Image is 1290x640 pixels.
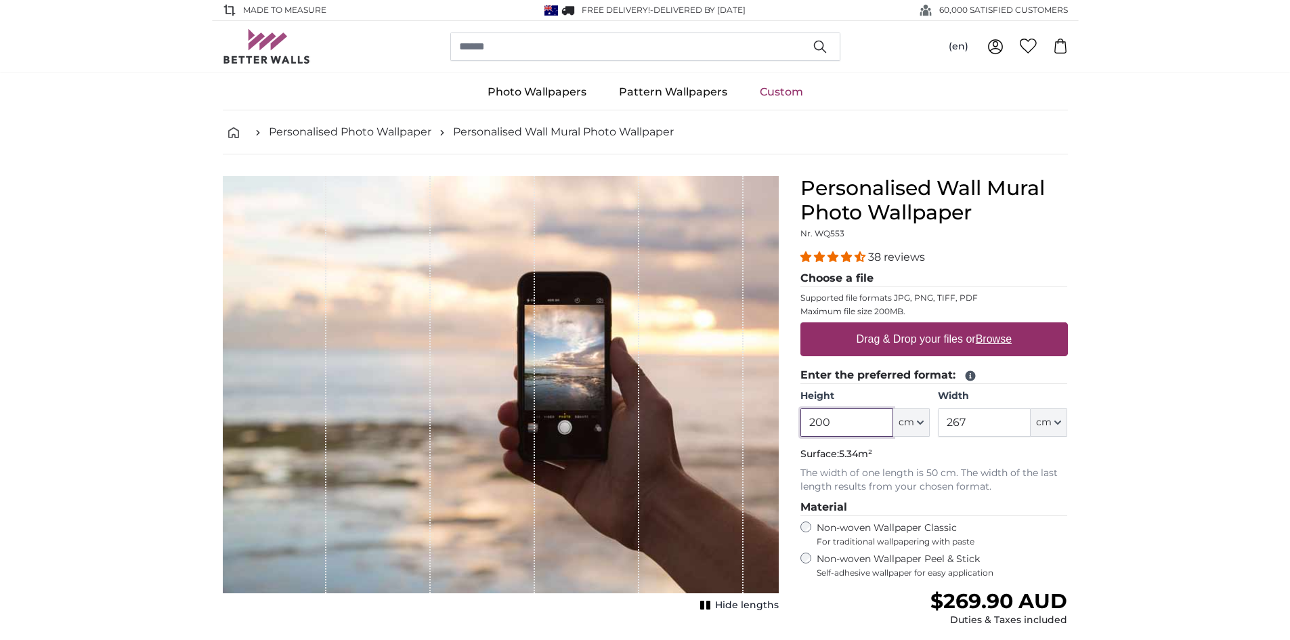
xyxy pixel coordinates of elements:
button: (en) [938,35,979,59]
h1: Personalised Wall Mural Photo Wallpaper [800,176,1068,225]
span: 60,000 SATISFIED CUSTOMERS [939,4,1068,16]
nav: breadcrumbs [223,110,1068,154]
div: 1 of 1 [223,176,779,615]
span: - [650,5,746,15]
span: Made to Measure [243,4,326,16]
p: Surface: [800,448,1068,461]
span: cm [1036,416,1052,429]
a: Custom [744,74,819,110]
label: Non-woven Wallpaper Classic [817,521,1068,547]
legend: Choose a file [800,270,1068,287]
p: Maximum file size 200MB. [800,306,1068,317]
p: The width of one length is 50 cm. The width of the last length results from your chosen format. [800,467,1068,494]
span: Hide lengths [715,599,779,612]
span: 4.34 stars [800,251,868,263]
img: Australia [544,5,558,16]
span: Delivered by [DATE] [653,5,746,15]
span: For traditional wallpapering with paste [817,536,1068,547]
button: Hide lengths [696,596,779,615]
label: Height [800,389,930,403]
span: $269.90 AUD [930,589,1067,614]
label: Drag & Drop your files or [851,326,1016,353]
label: Width [938,389,1067,403]
button: cm [893,408,930,437]
span: Nr. WQ553 [800,228,844,238]
legend: Material [800,499,1068,516]
p: Supported file formats JPG, PNG, TIFF, PDF [800,293,1068,303]
span: 5.34m² [839,448,872,460]
a: Personalised Wall Mural Photo Wallpaper [453,124,674,140]
button: cm [1031,408,1067,437]
a: Photo Wallpapers [471,74,603,110]
span: Self-adhesive wallpaper for easy application [817,568,1068,578]
span: FREE delivery! [582,5,650,15]
span: 38 reviews [868,251,925,263]
a: Personalised Photo Wallpaper [269,124,431,140]
u: Browse [976,333,1012,345]
a: Pattern Wallpapers [603,74,744,110]
legend: Enter the preferred format: [800,367,1068,384]
label: Non-woven Wallpaper Peel & Stick [817,553,1068,578]
span: cm [899,416,914,429]
img: Betterwalls [223,29,311,64]
div: Duties & Taxes included [930,614,1067,627]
